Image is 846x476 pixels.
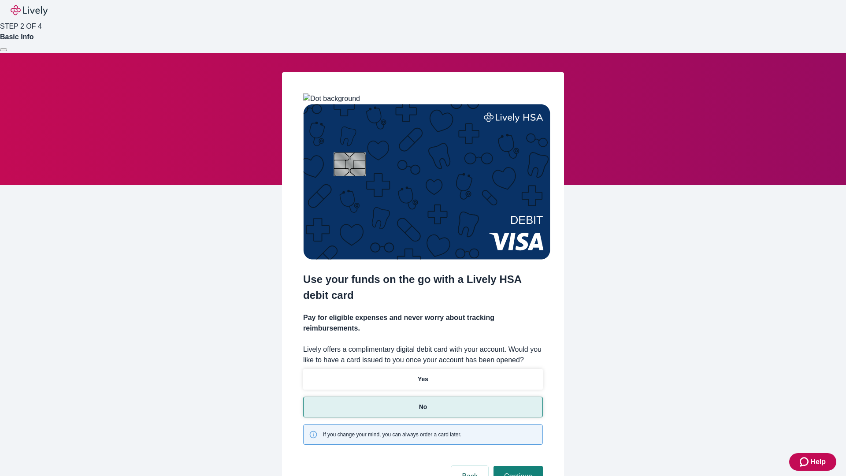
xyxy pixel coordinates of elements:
span: Help [810,457,826,467]
button: Zendesk support iconHelp [789,453,836,471]
img: Debit card [303,104,550,260]
img: Dot background [303,93,360,104]
img: Lively [11,5,48,16]
svg: Zendesk support icon [800,457,810,467]
p: Yes [418,375,428,384]
p: No [419,402,427,412]
span: If you change your mind, you can always order a card later. [323,431,461,439]
button: Yes [303,369,543,390]
h2: Use your funds on the go with a Lively HSA debit card [303,271,543,303]
label: Lively offers a complimentary digital debit card with your account. Would you like to have a card... [303,344,543,365]
button: No [303,397,543,417]
h4: Pay for eligible expenses and never worry about tracking reimbursements. [303,312,543,334]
